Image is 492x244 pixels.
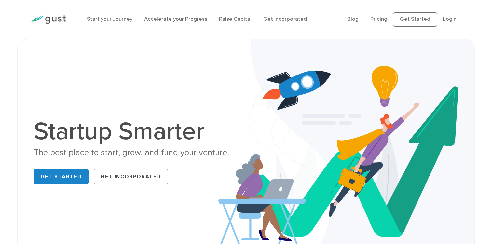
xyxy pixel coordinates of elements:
[34,119,241,144] h1: Startup Smarter
[393,12,437,27] a: Get Started
[443,16,457,22] a: Login
[219,16,252,22] a: Raise Capital
[87,16,132,22] a: Start your Journey
[347,16,359,22] a: Blog
[144,16,207,22] a: Accelerate your Progress
[34,147,241,158] div: The best place to start, grow, and fund your venture.
[370,16,387,22] a: Pricing
[263,16,307,22] a: Get Incorporated
[30,15,66,24] img: Gust Logo
[94,169,168,184] a: Get Incorporated
[34,169,89,184] a: Get Started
